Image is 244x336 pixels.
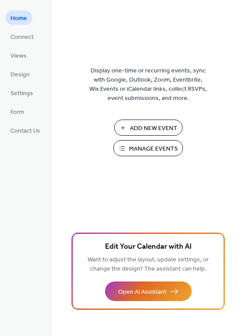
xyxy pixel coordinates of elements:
a: Settings [5,86,38,100]
span: Connect [10,33,34,42]
a: Connect [5,29,39,44]
span: Manage Events [129,144,178,154]
a: Design [5,67,35,81]
span: Display one-time or recurring events, sync with Google, Outlook, Zoom, Eventbrite, Wix Events or ... [89,66,207,103]
a: Home [5,10,32,25]
span: Want to adjust the layout, update settings, or change the design? The assistant can help. [88,254,209,275]
span: Design [10,70,30,79]
span: Contact Us [10,127,40,136]
span: Form [10,108,24,117]
span: Settings [10,89,33,98]
span: Views [10,51,27,61]
span: Edit Your Calendar with AI [105,241,192,253]
a: Form [5,104,29,119]
button: Add New Event [114,120,183,136]
a: Contact Us [5,123,45,137]
button: Manage Events [113,140,183,156]
a: Views [5,48,32,62]
span: Open AI Assistant [118,288,166,297]
span: Add New Event [130,124,177,133]
button: Open AI Assistant [105,281,192,301]
span: Home [10,14,27,23]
